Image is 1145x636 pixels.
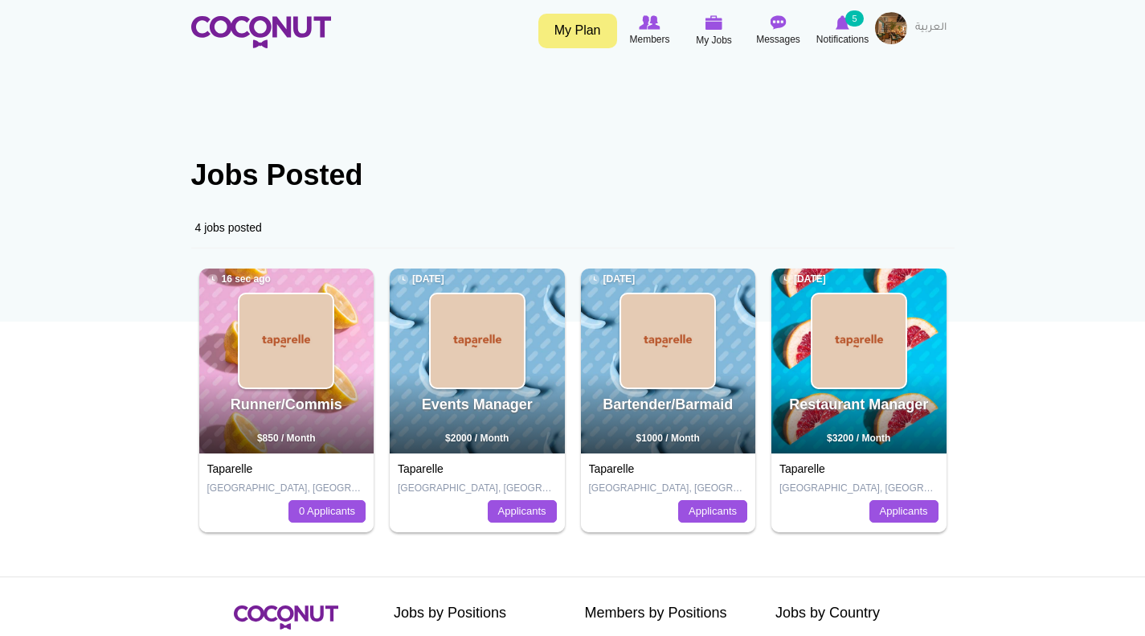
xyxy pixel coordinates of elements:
p: [GEOGRAPHIC_DATA], [GEOGRAPHIC_DATA] [398,482,557,495]
a: Notifications Notifications 5 [811,12,875,49]
a: Browse Members Members [618,12,682,49]
span: $2000 / Month [445,433,509,444]
h2: Jobs by Positions [394,605,561,622]
a: Runner/Commis [231,396,342,412]
span: [DATE] [589,273,636,286]
a: Taparelle [207,462,253,475]
a: العربية [907,12,955,44]
a: My Jobs My Jobs [682,12,746,50]
p: [GEOGRAPHIC_DATA], [GEOGRAPHIC_DATA] [589,482,748,495]
h2: Jobs by Country [775,605,943,622]
img: Notifications [836,15,849,30]
span: 16 sec ago [207,273,271,286]
img: My Jobs [705,15,723,30]
h1: Jobs Posted [191,159,955,191]
div: 4 jobs posted [191,207,955,248]
span: [DATE] [398,273,444,286]
a: Restaurant Manager [789,396,928,412]
span: [DATE] [779,273,826,286]
a: Applicants [678,500,747,523]
span: $850 / Month [257,433,316,444]
span: Messages [756,31,800,47]
a: Messages Messages [746,12,811,49]
img: Coconut [234,605,338,630]
span: $1000 / Month [636,433,700,444]
span: $3200 / Month [827,433,890,444]
a: Applicants [488,500,557,523]
small: 5 [845,10,863,27]
img: Home [191,16,331,48]
a: Taparelle [589,462,635,475]
a: 0 Applicants [288,500,366,523]
a: Applicants [869,500,938,523]
a: My Plan [538,14,617,48]
a: Bartender/Barmaid [603,396,733,412]
a: Taparelle [398,462,444,475]
span: My Jobs [696,32,732,48]
a: Events Manager [422,396,533,412]
span: Members [629,31,669,47]
a: Taparelle [779,462,825,475]
img: Browse Members [639,15,660,30]
img: Messages [771,15,787,30]
p: [GEOGRAPHIC_DATA], [GEOGRAPHIC_DATA] [207,482,366,495]
h2: Members by Positions [585,605,752,622]
p: [GEOGRAPHIC_DATA], [GEOGRAPHIC_DATA] [779,482,938,495]
span: Notifications [816,31,869,47]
